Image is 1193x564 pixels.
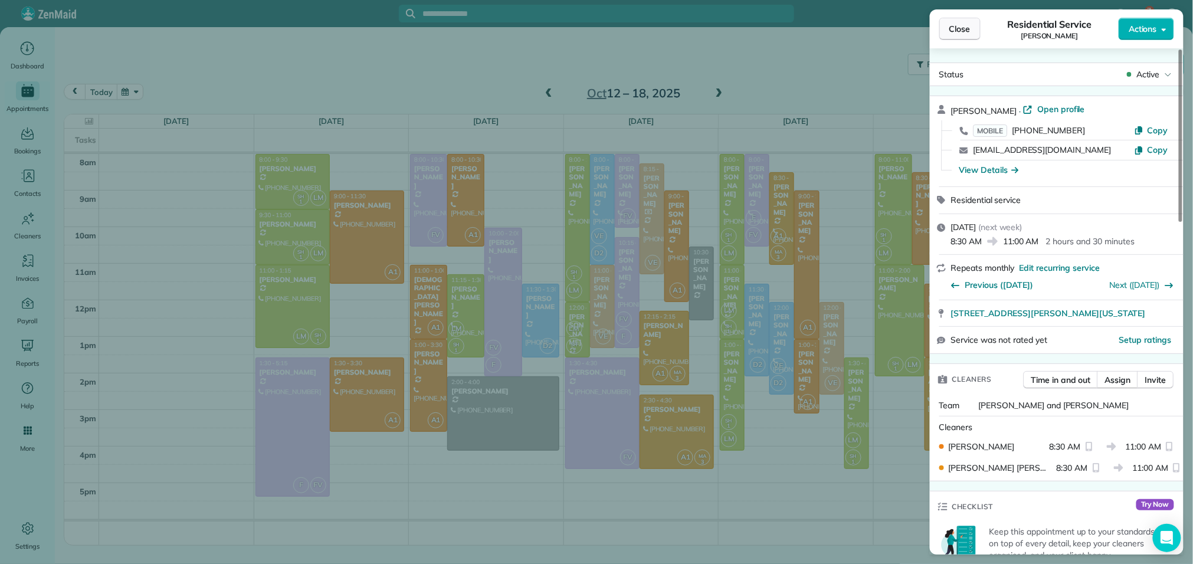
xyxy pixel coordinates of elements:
[1037,103,1085,115] span: Open profile
[1120,334,1172,346] button: Setup ratings
[974,145,1112,155] a: [EMAIL_ADDRESS][DOMAIN_NAME]
[951,235,982,247] span: 8:30 AM
[1004,235,1040,247] span: 11:00 AM
[939,18,981,40] button: Close
[939,400,960,411] span: Team
[1057,462,1088,474] span: 8:30 AM
[1136,499,1174,511] span: Try Now
[1023,103,1085,115] a: Open profile
[965,279,1034,291] span: Previous ([DATE])
[1020,262,1100,274] span: Edit recurring service
[951,222,976,232] span: [DATE]
[1135,124,1168,136] button: Copy
[949,441,1015,452] span: [PERSON_NAME]
[951,334,1048,346] span: Service was not rated yet
[1135,144,1168,156] button: Copy
[1138,371,1174,389] button: Invite
[1136,68,1160,80] span: Active
[952,501,994,513] span: Checklist
[1017,106,1024,116] span: ·
[951,307,1176,319] a: [STREET_ADDRESS][PERSON_NAME][US_STATE]
[951,279,1034,291] button: Previous ([DATE])
[1007,17,1092,31] span: Residential Service
[1097,371,1139,389] button: Assign
[979,222,1023,232] span: ( next week )
[974,124,1008,137] span: MOBILE
[1148,125,1168,136] span: Copy
[952,373,992,385] span: Cleaners
[1110,279,1175,291] button: Next ([DATE])
[974,124,1085,136] a: MOBILE[PHONE_NUMBER]
[1126,441,1162,452] span: 11:00 AM
[1153,524,1181,552] div: Open Intercom Messenger
[939,69,964,80] span: Status
[1110,280,1161,290] a: Next ([DATE])
[979,400,1129,411] span: [PERSON_NAME] and [PERSON_NAME]
[1031,374,1091,386] span: Time in and out
[1120,335,1172,345] span: Setup ratings
[1012,125,1085,136] span: [PHONE_NUMBER]
[989,526,1176,561] p: Keep this appointment up to your standards. Stay on top of every detail, keep your cleaners organ...
[951,195,1021,205] span: Residential service
[1133,462,1169,474] span: 11:00 AM
[951,263,1015,273] span: Repeats monthly
[1046,235,1135,247] p: 2 hours and 30 minutes
[1105,374,1131,386] span: Assign
[949,23,971,35] span: Close
[949,462,1052,474] span: [PERSON_NAME] [PERSON_NAME]
[951,106,1017,116] span: [PERSON_NAME]
[939,422,973,432] span: Cleaners
[959,164,1019,176] button: View Details
[1129,23,1157,35] span: Actions
[1050,441,1081,452] span: 8:30 AM
[1148,145,1168,155] span: Copy
[1024,371,1099,389] button: Time in and out
[1021,31,1079,41] span: [PERSON_NAME]
[1145,374,1166,386] span: Invite
[951,307,1146,319] span: [STREET_ADDRESS][PERSON_NAME][US_STATE]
